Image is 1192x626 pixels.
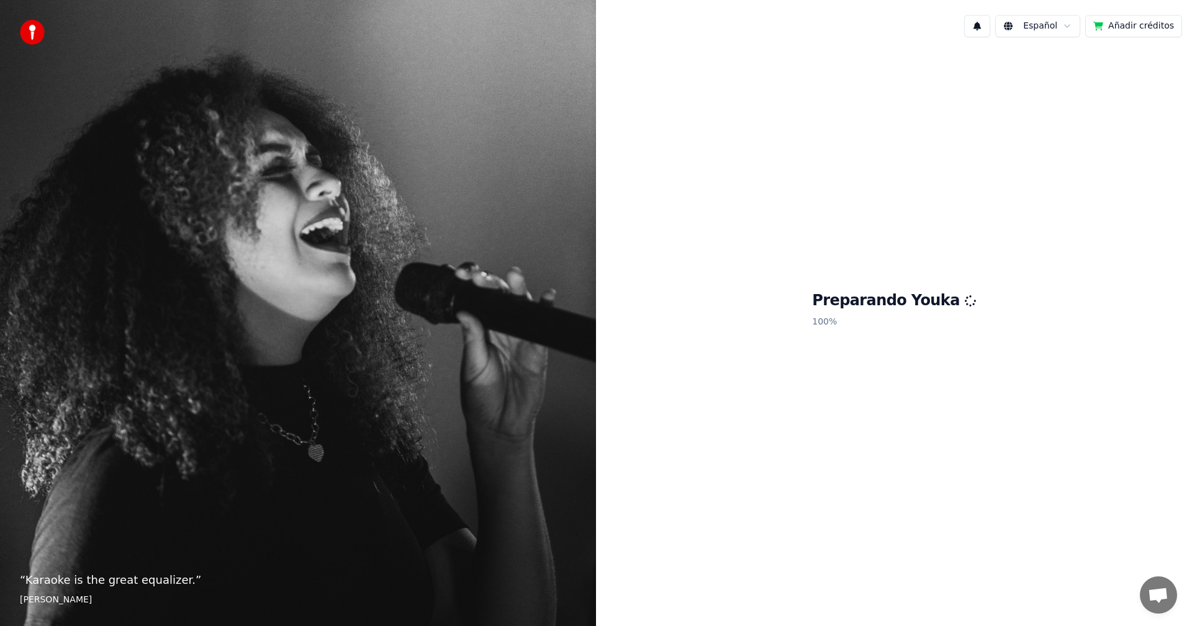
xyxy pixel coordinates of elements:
button: Añadir créditos [1085,15,1182,37]
p: 100 % [812,311,976,333]
h1: Preparando Youka [812,291,976,311]
img: youka [20,20,45,45]
p: “ Karaoke is the great equalizer. ” [20,571,576,589]
div: Chat abierto [1140,576,1177,614]
footer: [PERSON_NAME] [20,594,576,606]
